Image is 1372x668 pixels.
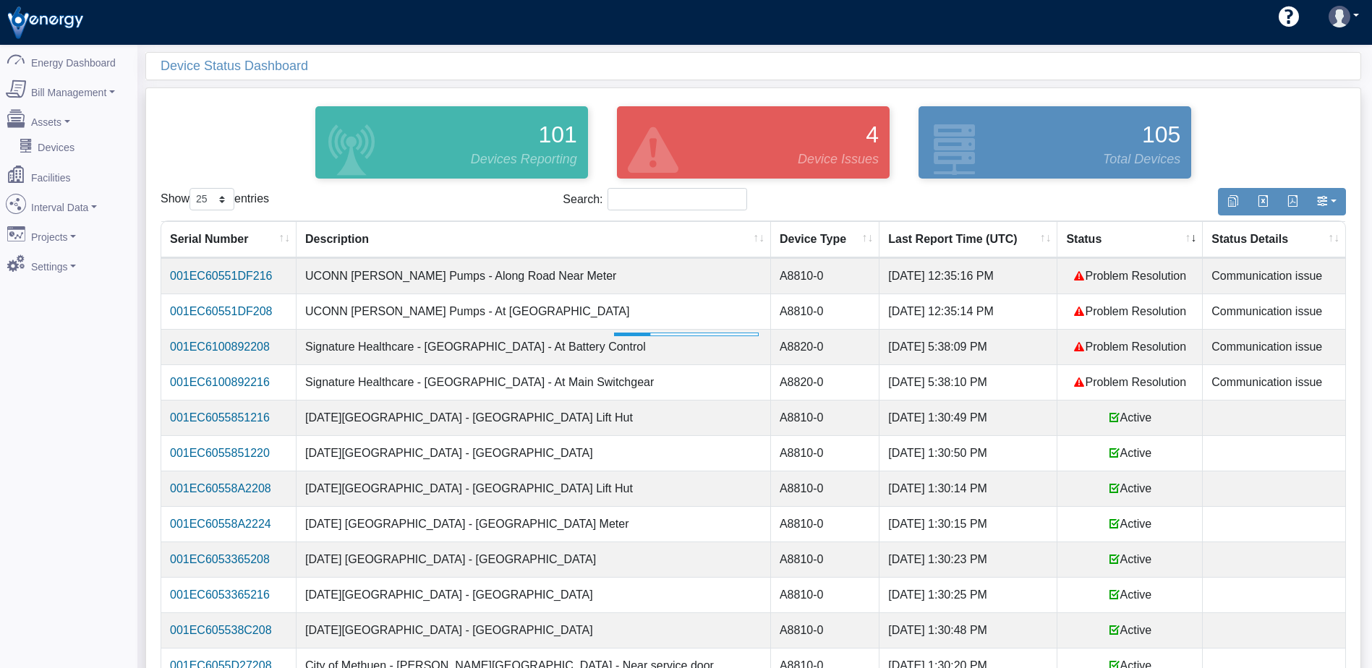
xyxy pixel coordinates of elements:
[798,150,879,169] span: Device Issues
[879,471,1057,506] td: [DATE] 1:30:14 PM
[1057,435,1203,471] td: Active
[170,376,270,388] a: 001EC6100892216
[879,612,1057,648] td: [DATE] 1:30:48 PM
[771,400,879,435] td: A8810-0
[1329,6,1350,27] img: user-3.svg
[161,188,269,210] label: Show entries
[879,258,1057,294] td: [DATE] 12:35:16 PM
[608,188,747,210] input: Search:
[297,541,771,577] td: [DATE] [GEOGRAPHIC_DATA] - [GEOGRAPHIC_DATA]
[297,400,771,435] td: [DATE][GEOGRAPHIC_DATA] - [GEOGRAPHIC_DATA] Lift Hut
[1057,364,1203,400] td: Problem Resolution
[771,612,879,648] td: A8810-0
[879,294,1057,329] td: [DATE] 12:35:14 PM
[1103,150,1180,169] span: Total Devices
[170,553,270,565] a: 001EC6053365208
[771,471,879,506] td: A8810-0
[771,329,879,364] td: A8820-0
[771,435,879,471] td: A8810-0
[170,341,270,353] a: 001EC6100892208
[1203,258,1345,294] td: Communication issue
[771,577,879,612] td: A8810-0
[170,447,270,459] a: 001EC6055851220
[161,53,1360,80] div: Device Status Dashboard
[538,117,576,152] span: 101
[1057,294,1203,329] td: Problem Resolution
[1057,221,1203,258] th: Status: activate to sort column ascending
[879,329,1057,364] td: [DATE] 5:38:09 PM
[170,411,270,424] a: 001EC6055851216
[1057,329,1203,364] td: Problem Resolution
[161,221,297,258] th: Serial Number: activate to sort column ascending
[471,150,577,169] span: Devices Reporting
[297,577,771,612] td: [DATE][GEOGRAPHIC_DATA] - [GEOGRAPHIC_DATA]
[771,294,879,329] td: A8810-0
[1203,221,1345,258] th: Status Details: activate to sort column ascending
[879,577,1057,612] td: [DATE] 1:30:25 PM
[170,518,271,530] a: 001EC60558A2224
[1057,258,1203,294] td: Problem Resolution
[297,221,771,258] th: Description: activate to sort column ascending
[879,435,1057,471] td: [DATE] 1:30:50 PM
[297,435,771,471] td: [DATE][GEOGRAPHIC_DATA] - [GEOGRAPHIC_DATA]
[1277,188,1308,215] button: Generate PDF
[170,270,272,282] a: 001EC60551DF216
[602,103,904,182] div: Devices that are active and configured but are in an error state.
[771,506,879,541] td: A8810-0
[879,541,1057,577] td: [DATE] 1:30:23 PM
[1057,577,1203,612] td: Active
[1307,188,1346,215] button: Show/Hide Columns
[1203,329,1345,364] td: Communication issue
[879,364,1057,400] td: [DATE] 5:38:10 PM
[297,612,771,648] td: [DATE][GEOGRAPHIC_DATA] - [GEOGRAPHIC_DATA]
[771,221,879,258] th: Device Type: activate to sort column ascending
[170,305,272,317] a: 001EC60551DF208
[879,506,1057,541] td: [DATE] 1:30:15 PM
[297,471,771,506] td: [DATE][GEOGRAPHIC_DATA] - [GEOGRAPHIC_DATA] Lift Hut
[297,258,771,294] td: UCONN [PERSON_NAME] Pumps - Along Road Near Meter
[771,258,879,294] td: A8810-0
[1057,612,1203,648] td: Active
[563,188,747,210] label: Search:
[866,117,879,152] span: 4
[1248,188,1278,215] button: Export to Excel
[1203,364,1345,400] td: Communication issue
[170,588,270,601] a: 001EC6053365216
[771,541,879,577] td: A8810-0
[915,106,1195,179] a: 105 Total Devices
[771,364,879,400] td: A8820-0
[297,294,771,329] td: UCONN [PERSON_NAME] Pumps - At [GEOGRAPHIC_DATA]
[879,221,1057,258] th: Last Report Time (UTC): activate to sort column ascending
[170,624,272,636] a: 001EC605538C208
[904,103,1206,182] div: Devices configured and active in the system.
[1218,188,1248,215] button: Copy to clipboard
[1203,294,1345,329] td: Communication issue
[297,506,771,541] td: [DATE] [GEOGRAPHIC_DATA] - [GEOGRAPHIC_DATA] Meter
[301,103,602,182] div: Devices that are actively reporting data.
[879,400,1057,435] td: [DATE] 1:30:49 PM
[1057,506,1203,541] td: Active
[1142,117,1180,152] span: 105
[1057,471,1203,506] td: Active
[1057,541,1203,577] td: Active
[1057,400,1203,435] td: Active
[297,329,771,364] td: Signature Healthcare - [GEOGRAPHIC_DATA] - At Battery Control
[189,188,234,210] select: Showentries
[170,482,271,494] a: 001EC60558A2208
[297,364,771,400] td: Signature Healthcare - [GEOGRAPHIC_DATA] - At Main Switchgear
